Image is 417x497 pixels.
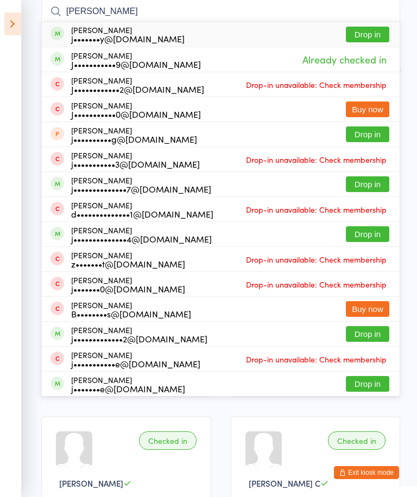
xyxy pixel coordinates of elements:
[71,176,211,193] div: [PERSON_NAME]
[243,201,389,218] span: Drop-in unavailable: Check membership
[71,26,185,43] div: [PERSON_NAME]
[71,209,213,218] div: d••••••••••••••1@[DOMAIN_NAME]
[346,376,389,392] button: Drop in
[71,34,185,43] div: j•••••••y@[DOMAIN_NAME]
[243,251,389,267] span: Drop-in unavailable: Check membership
[346,326,389,342] button: Drop in
[71,375,185,393] div: [PERSON_NAME]
[71,259,185,268] div: z•••••••t@[DOMAIN_NAME]
[243,77,389,93] span: Drop-in unavailable: Check membership
[346,301,389,317] button: Buy now
[71,251,185,268] div: [PERSON_NAME]
[71,351,200,368] div: [PERSON_NAME]
[346,126,389,142] button: Drop in
[71,101,201,118] div: [PERSON_NAME]
[71,85,204,93] div: J••••••••••••2@[DOMAIN_NAME]
[328,431,386,450] div: Checked in
[71,284,185,293] div: j•••••••0@[DOMAIN_NAME]
[71,126,197,143] div: [PERSON_NAME]
[346,226,389,242] button: Drop in
[71,151,200,168] div: [PERSON_NAME]
[139,431,197,450] div: Checked in
[71,234,212,243] div: j••••••••••••••4@[DOMAIN_NAME]
[71,160,200,168] div: j•••••••••••3@[DOMAIN_NAME]
[346,27,389,42] button: Drop in
[71,384,185,393] div: j•••••••e@[DOMAIN_NAME]
[243,151,389,168] span: Drop-in unavailable: Check membership
[71,60,201,68] div: J•••••••••••9@[DOMAIN_NAME]
[71,201,213,218] div: [PERSON_NAME]
[243,351,389,367] span: Drop-in unavailable: Check membership
[71,76,204,93] div: [PERSON_NAME]
[249,477,320,489] span: [PERSON_NAME] C
[59,477,123,489] span: [PERSON_NAME]
[71,309,191,318] div: B••••••••s@[DOMAIN_NAME]
[300,50,389,69] span: Already checked in
[346,176,389,192] button: Drop in
[71,226,212,243] div: [PERSON_NAME]
[71,276,185,293] div: [PERSON_NAME]
[71,184,211,193] div: j••••••••••••••7@[DOMAIN_NAME]
[71,51,201,68] div: [PERSON_NAME]
[71,334,207,343] div: j•••••••••••••2@[DOMAIN_NAME]
[334,466,399,479] button: Exit kiosk mode
[71,359,200,368] div: j•••••••••••e@[DOMAIN_NAME]
[243,276,389,292] span: Drop-in unavailable: Check membership
[346,101,389,117] button: Buy now
[71,135,197,143] div: j••••••••••g@[DOMAIN_NAME]
[71,110,201,118] div: J•••••••••••0@[DOMAIN_NAME]
[71,326,207,343] div: [PERSON_NAME]
[71,301,191,318] div: [PERSON_NAME]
